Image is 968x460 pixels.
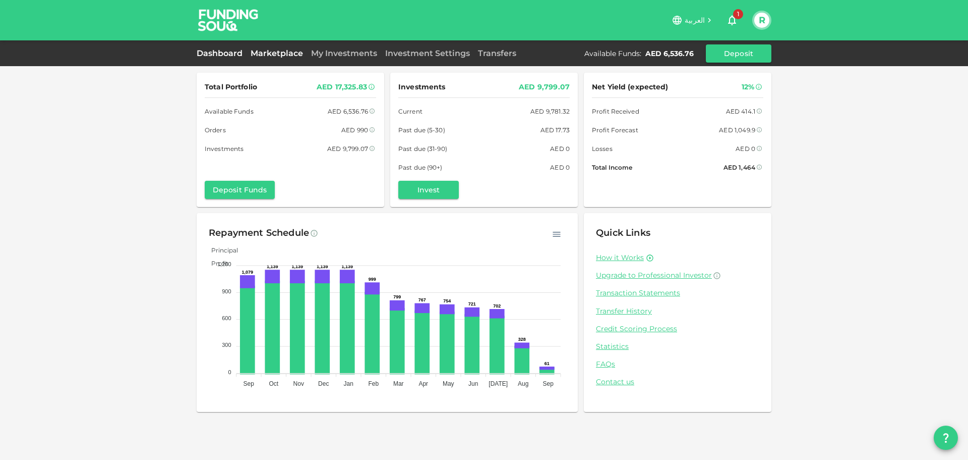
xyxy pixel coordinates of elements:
[722,10,742,30] button: 1
[228,369,231,375] tspan: 0
[519,81,570,93] div: AED 9,799.07
[398,143,447,154] span: Past due (31-90)
[222,315,231,321] tspan: 600
[244,380,255,387] tspan: Sep
[197,48,247,58] a: Dashboard
[381,48,474,58] a: Investment Settings
[596,288,759,298] a: Transaction Statements
[706,44,771,63] button: Deposit
[596,271,759,280] a: Upgrade to Professional Investor
[723,162,755,173] div: AED 1,464
[596,253,644,263] a: How it Works
[205,125,226,135] span: Orders
[328,106,368,117] div: AED 6,536.76
[205,106,254,117] span: Available Funds
[393,380,404,387] tspan: Mar
[719,125,755,135] div: AED 1,049.9
[736,143,755,154] div: AED 0
[205,81,257,93] span: Total Portfolio
[398,125,445,135] span: Past due (5-30)
[592,125,638,135] span: Profit Forecast
[685,16,705,25] span: العربية
[584,48,641,59] div: Available Funds :
[418,380,428,387] tspan: Apr
[742,81,754,93] div: 12%
[222,288,231,294] tspan: 900
[596,360,759,369] a: FAQs
[543,380,554,387] tspan: Sep
[269,380,278,387] tspan: Oct
[368,380,379,387] tspan: Feb
[596,271,712,280] span: Upgrade to Professional Investor
[592,162,632,173] span: Total Income
[205,143,244,154] span: Investments
[217,261,231,267] tspan: 1,200
[592,106,639,117] span: Profit Received
[550,162,570,173] div: AED 0
[596,342,759,351] a: Statistics
[596,306,759,316] a: Transfer History
[733,9,743,19] span: 1
[754,13,769,28] button: R
[204,246,238,254] span: Principal
[596,377,759,387] a: Contact us
[398,181,459,199] button: Invest
[398,106,422,117] span: Current
[222,342,231,348] tspan: 300
[596,227,650,238] span: Quick Links
[307,48,381,58] a: My Investments
[317,81,367,93] div: AED 17,325.83
[327,143,368,154] div: AED 9,799.07
[530,106,570,117] div: AED 9,781.32
[204,260,228,267] span: Profit
[592,143,613,154] span: Losses
[468,380,478,387] tspan: Jun
[934,426,958,450] button: question
[398,81,445,93] span: Investments
[318,380,329,387] tspan: Dec
[341,125,368,135] div: AED 990
[209,225,309,241] div: Repayment Schedule
[293,380,304,387] tspan: Nov
[344,380,353,387] tspan: Jan
[474,48,520,58] a: Transfers
[592,81,669,93] span: Net Yield (expected)
[645,48,694,59] div: AED 6,536.76
[596,324,759,334] a: Credit Scoring Process
[550,143,570,154] div: AED 0
[247,48,307,58] a: Marketplace
[518,380,528,387] tspan: Aug
[540,125,570,135] div: AED 17.73
[205,181,275,199] button: Deposit Funds
[443,380,454,387] tspan: May
[489,380,508,387] tspan: [DATE]
[398,162,443,173] span: Past due (90+)
[726,106,755,117] div: AED 414.1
